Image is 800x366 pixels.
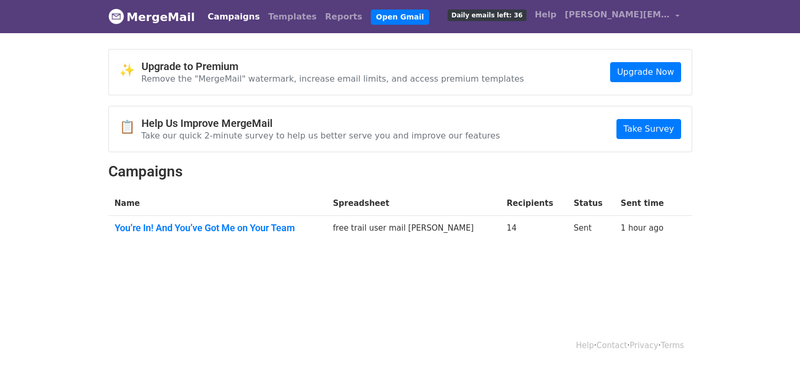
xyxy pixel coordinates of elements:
span: Daily emails left: 36 [448,9,526,21]
span: [PERSON_NAME][EMAIL_ADDRESS][PERSON_NAME] [565,8,670,21]
td: 14 [500,216,567,244]
h2: Campaigns [108,163,692,181]
a: Campaigns [204,6,264,27]
a: Help [576,341,594,350]
a: Contact [596,341,627,350]
a: Open Gmail [371,9,429,25]
td: free trail user mail [PERSON_NAME] [327,216,500,244]
a: Privacy [630,341,658,350]
span: 📋 [119,120,141,135]
span: ✨ [119,63,141,78]
th: Recipients [500,191,567,216]
a: 1 hour ago [621,223,663,233]
a: Templates [264,6,321,27]
p: Take our quick 2-minute survey to help us better serve you and improve our features [141,130,500,141]
img: MergeMail logo [108,8,124,24]
h4: Upgrade to Premium [141,60,524,73]
a: [PERSON_NAME][EMAIL_ADDRESS][PERSON_NAME] [561,4,684,29]
th: Name [108,191,327,216]
td: Sent [568,216,614,244]
a: Help [531,4,561,25]
h4: Help Us Improve MergeMail [141,117,500,130]
a: Upgrade Now [610,62,681,82]
th: Spreadsheet [327,191,500,216]
a: You’re In! And You’ve Got Me on Your Team [115,222,321,234]
a: Terms [661,341,684,350]
th: Sent time [614,191,677,216]
a: Take Survey [616,119,681,139]
a: MergeMail [108,6,195,28]
p: Remove the "MergeMail" watermark, increase email limits, and access premium templates [141,73,524,84]
th: Status [568,191,614,216]
a: Reports [321,6,367,27]
a: Daily emails left: 36 [443,4,530,25]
